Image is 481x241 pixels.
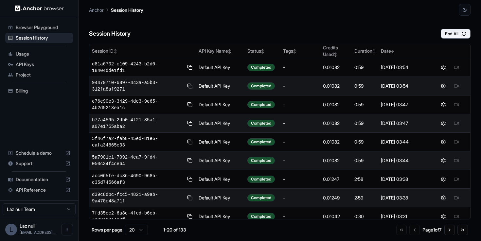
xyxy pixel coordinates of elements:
div: Completed [247,138,275,146]
span: dimazkid@gmail.com [20,230,56,235]
td: Default API Key [196,170,245,189]
div: Completed [247,194,275,201]
div: 0.01042 [323,213,349,220]
p: Anchor [89,7,104,13]
div: 0.01082 [323,64,349,71]
div: [DATE] 03:44 [381,139,427,145]
div: [DATE] 03:47 [381,101,427,108]
span: ↕ [334,52,337,57]
p: Rows per page [92,227,122,233]
span: API Keys [16,61,70,68]
span: ↕ [261,49,264,54]
nav: breadcrumb [89,6,143,13]
p: Session History [111,7,143,13]
div: - [283,120,317,127]
div: API Keys [5,59,73,70]
span: acc065fe-dc36-4690-968b-c35d74566af3 [92,173,184,186]
div: - [283,83,317,89]
div: Project [5,70,73,80]
span: Schedule a demo [16,150,62,156]
div: - [283,157,317,164]
td: Default API Key [196,114,245,133]
span: ↕ [293,49,296,54]
div: [DATE] 03:38 [381,176,427,182]
div: API Reference [5,185,73,195]
div: Completed [247,82,275,90]
span: d81a6702-c109-4243-b2d0-18404dde1fd1 [92,61,184,74]
span: Session History [16,35,70,41]
div: Browser Playground [5,22,73,33]
td: Default API Key [196,77,245,95]
div: 1-20 of 133 [158,227,191,233]
div: - [283,139,317,145]
div: Completed [247,157,275,164]
span: 94470710-6897-443a-a5b3-312fa8af9271 [92,79,184,93]
div: Support [5,158,73,169]
span: Billing [16,88,70,94]
span: Browser Playground [16,24,70,31]
button: End All [441,29,471,39]
span: ↕ [228,49,231,54]
span: Laz null [20,223,35,229]
div: 0:59 [354,101,376,108]
span: Documentation [16,176,62,183]
div: Completed [247,176,275,183]
div: 0:59 [354,157,376,164]
div: Completed [247,213,275,220]
div: 0:59 [354,64,376,71]
div: 0.01249 [323,195,349,201]
img: Anchor Logo [15,5,64,11]
span: 7fd35ec2-6a8c-4fcd-b6cb-7c00c14a428f [92,210,184,223]
span: 5a7901c1-7092-4ca7-9fd4-050c34f4ce64 [92,154,184,167]
span: API Reference [16,187,62,193]
span: b77a4595-2db0-4f21-85a1-a07e1755aba2 [92,117,184,130]
div: 0:59 [354,83,376,89]
span: Usage [16,51,70,57]
div: Billing [5,86,73,96]
td: Default API Key [196,189,245,207]
div: 2:59 [354,195,376,201]
span: Project [16,72,70,78]
span: 5f46f7a2-fab8-45ed-81e6-cafa34665e33 [92,135,184,148]
div: 0:30 [354,213,376,220]
span: d39c8dbc-fcc5-4821-a9ab-9a470c48a71f [92,191,184,204]
div: - [283,101,317,108]
div: [DATE] 03:31 [381,213,427,220]
div: - [283,195,317,201]
div: 0:59 [354,120,376,127]
span: Support [16,160,62,167]
div: [DATE] 03:54 [381,64,427,71]
div: 0.01082 [323,157,349,164]
span: ↓ [391,49,394,54]
div: Session ID [92,48,193,54]
td: Default API Key [196,95,245,114]
h6: Session History [89,29,131,39]
div: [DATE] 03:47 [381,120,427,127]
div: Page 1 of 7 [422,227,442,233]
div: Completed [247,64,275,71]
div: Credits Used [323,44,349,58]
div: 0.01082 [323,83,349,89]
td: Default API Key [196,133,245,151]
div: 0.01082 [323,139,349,145]
span: e76e90e3-3429-4dc3-9e65-4b2d5213ea1c [92,98,184,111]
div: [DATE] 03:38 [381,195,427,201]
div: 0.01082 [323,120,349,127]
div: Completed [247,101,275,108]
td: Default API Key [196,58,245,77]
div: [DATE] 03:54 [381,83,427,89]
div: 2:58 [354,176,376,182]
div: Session History [5,33,73,43]
td: Default API Key [196,151,245,170]
td: Default API Key [196,207,245,226]
button: Open menu [61,224,73,235]
div: - [283,213,317,220]
div: Usage [5,49,73,59]
div: 0.01247 [323,176,349,182]
div: Schedule a demo [5,148,73,158]
div: - [283,64,317,71]
div: Duration [354,48,376,54]
span: ↕ [114,49,117,54]
div: - [283,176,317,182]
div: Completed [247,120,275,127]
